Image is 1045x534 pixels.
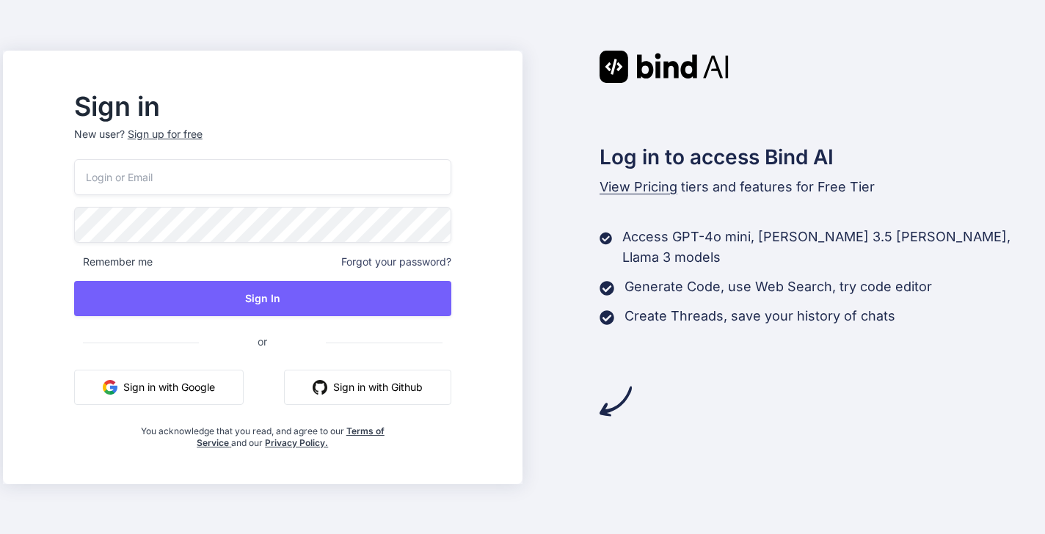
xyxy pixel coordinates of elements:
[600,385,632,417] img: arrow
[136,417,388,449] div: You acknowledge that you read, and agree to our and our
[199,323,326,359] span: or
[265,437,328,448] a: Privacy Policy.
[625,306,895,326] p: Create Threads, save your history of chats
[600,51,729,83] img: Bind AI logo
[622,227,1042,268] p: Access GPT-4o mini, [PERSON_NAME] 3.5 [PERSON_NAME], Llama 3 models
[600,177,1043,197] p: tiers and features for Free Tier
[74,95,451,118] h2: Sign in
[284,370,451,405] button: Sign in with Github
[625,277,932,297] p: Generate Code, use Web Search, try code editor
[128,127,203,142] div: Sign up for free
[197,425,385,448] a: Terms of Service
[74,159,451,195] input: Login or Email
[600,142,1043,172] h2: Log in to access Bind AI
[74,370,244,405] button: Sign in with Google
[103,380,117,395] img: google
[313,380,327,395] img: github
[74,127,451,159] p: New user?
[74,255,153,269] span: Remember me
[341,255,451,269] span: Forgot your password?
[74,281,451,316] button: Sign In
[600,179,677,194] span: View Pricing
